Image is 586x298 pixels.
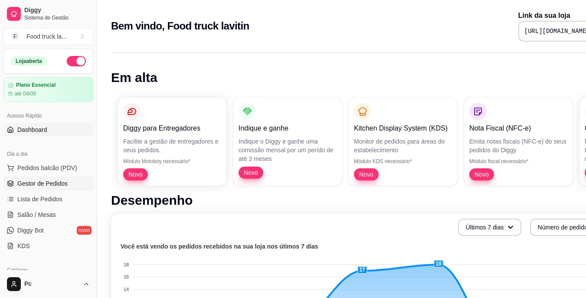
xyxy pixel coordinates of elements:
[17,210,56,219] span: Salão / Mesas
[26,32,67,41] div: Food truck la ...
[123,158,221,165] p: Módulo Motoboy necessário*
[17,179,68,188] span: Gestor de Pedidos
[111,19,249,33] h2: Bem vindo, Food truck lavitin
[3,147,93,161] div: Dia a dia
[11,32,20,41] span: F
[354,158,452,165] p: Módulo KDS necessário*
[3,208,93,222] a: Salão / Mesas
[123,123,221,134] p: Diggy para Entregadores
[3,263,93,277] div: Catálogo
[17,242,30,250] span: KDS
[16,82,56,88] article: Plano Essencial
[239,137,337,163] p: Indique o Diggy e ganhe uma comissão mensal por um perído de até 3 meses
[121,243,318,250] text: Você está vendo os pedidos recebidos na sua loja nos útimos 7 dias
[354,137,452,154] p: Monitor de pedidos para áreas do estabelecimento
[3,3,93,24] a: DiggySistema de Gestão
[471,170,492,179] span: Novo
[124,262,129,267] tspan: 18
[240,168,262,177] span: Novo
[464,98,573,186] button: Nota Fiscal (NFC-e)Emita notas fiscais (NFC-e) do seus pedidos do DiggyMódulo fiscal necessário*Novo
[11,56,47,66] div: Loja aberta
[17,226,44,235] span: Diggy Bot
[17,125,47,134] span: Dashboard
[233,98,342,186] button: Indique e ganheIndique o Diggy e ganhe uma comissão mensal por um perído de até 3 mesesNovo
[3,177,93,190] a: Gestor de Pedidos
[239,123,337,134] p: Indique e ganhe
[349,98,457,186] button: Kitchen Display System (KDS)Monitor de pedidos para áreas do estabelecimentoMódulo KDS necessário...
[3,123,93,137] a: Dashboard
[356,170,377,179] span: Novo
[17,164,77,172] span: Pedidos balcão (PDV)
[354,123,452,134] p: Kitchen Display System (KDS)
[3,192,93,206] a: Lista de Pedidos
[3,28,93,45] button: Select a team
[469,158,567,165] p: Módulo fiscal necessário*
[123,137,221,154] p: Facilite a gestão de entregadores e seus pedidos.
[3,274,93,295] button: Pc
[14,90,36,97] article: até 04/09
[24,280,79,288] span: Pc
[3,161,93,175] button: Pedidos balcão (PDV)
[124,287,129,292] tspan: 14
[124,274,129,279] tspan: 16
[24,7,90,14] span: Diggy
[469,123,567,134] p: Nota Fiscal (NFC-e)
[3,239,93,253] a: KDS
[17,195,62,203] span: Lista de Pedidos
[24,14,90,21] span: Sistema de Gestão
[3,223,93,237] a: Diggy Botnovo
[125,170,146,179] span: Novo
[3,109,93,123] div: Acesso Rápido
[118,98,226,186] button: Diggy para EntregadoresFacilite a gestão de entregadores e seus pedidos.Módulo Motoboy necessário...
[469,137,567,154] p: Emita notas fiscais (NFC-e) do seus pedidos do Diggy
[67,56,86,66] button: Alterar Status
[3,77,93,102] a: Plano Essencialaté 04/09
[458,219,521,236] button: Últimos 7 dias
